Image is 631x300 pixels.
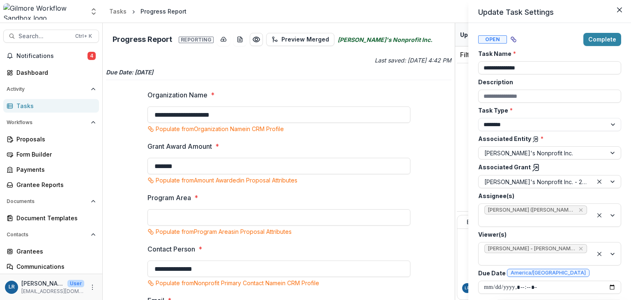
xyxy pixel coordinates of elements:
[594,249,604,259] div: Clear selected options
[478,78,616,86] label: Description
[478,163,616,172] label: Associated Grant
[478,35,507,44] span: Open
[478,134,616,143] label: Associated Entity
[578,206,584,214] div: Remove Fanny Applicant (fanny+applicant@trytemelio.com)
[511,270,586,276] span: America/[GEOGRAPHIC_DATA]
[613,3,626,16] button: Close
[478,49,616,58] label: Task Name
[488,207,575,213] span: [PERSON_NAME] ([PERSON_NAME][EMAIL_ADDRESS][DOMAIN_NAME])
[478,106,616,115] label: Task Type
[478,192,616,200] label: Assignee(s)
[507,33,520,46] button: View dependent tasks
[594,210,604,220] div: Clear selected options
[488,246,575,252] span: [PERSON_NAME] - [PERSON_NAME][EMAIL_ADDRESS][DOMAIN_NAME]
[478,230,616,239] label: Viewer(s)
[594,177,604,187] div: Clear selected options
[578,245,584,253] div: Remove Fanny Pinoul - fanny@trytemelio.com
[583,33,621,46] button: Complete
[478,269,616,277] label: Due Date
